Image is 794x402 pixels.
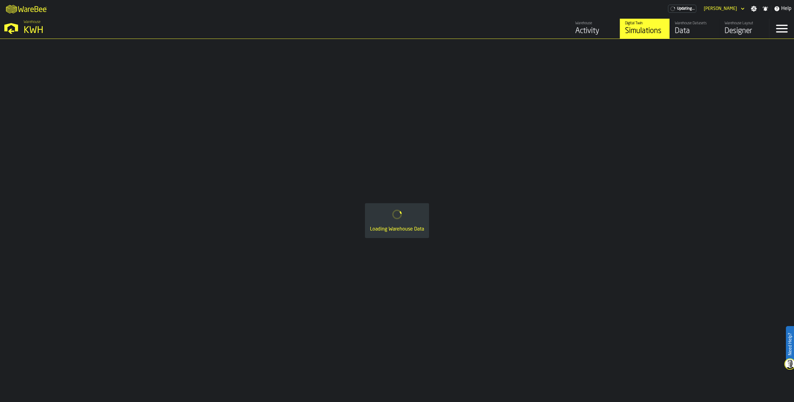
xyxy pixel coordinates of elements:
[575,26,615,36] div: Activity
[575,21,615,26] div: Warehouse
[725,21,764,26] div: Warehouse Layout
[748,6,759,12] label: button-toggle-Settings
[670,19,719,39] a: link-to-/wh/i/4fb45246-3b77-4bb5-b880-c337c3c5facb/data
[675,21,714,26] div: Warehouse Datasets
[771,5,794,12] label: button-toggle-Help
[719,19,769,39] a: link-to-/wh/i/4fb45246-3b77-4bb5-b880-c337c3c5facb/designer
[704,6,737,11] div: DropdownMenuValue-Mikael Svennas
[760,6,771,12] label: button-toggle-Notifications
[370,226,424,233] div: Loading Warehouse Data
[620,19,670,39] a: link-to-/wh/i/4fb45246-3b77-4bb5-b880-c337c3c5facb/simulations
[725,26,764,36] div: Designer
[787,327,793,362] label: Need Help?
[625,26,665,36] div: Simulations
[668,5,696,13] div: Menu Subscription
[625,21,665,26] div: Digital Twin
[675,26,714,36] div: Data
[701,5,746,12] div: DropdownMenuValue-Mikael Svennas
[24,20,40,24] span: Warehouse
[677,7,695,11] span: Updating...
[24,25,192,36] div: KWH
[570,19,620,39] a: link-to-/wh/i/4fb45246-3b77-4bb5-b880-c337c3c5facb/feed/
[781,5,792,12] span: Help
[769,19,794,39] label: button-toggle-Menu
[668,5,696,13] a: link-to-/wh/i/4fb45246-3b77-4bb5-b880-c337c3c5facb/pricing/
